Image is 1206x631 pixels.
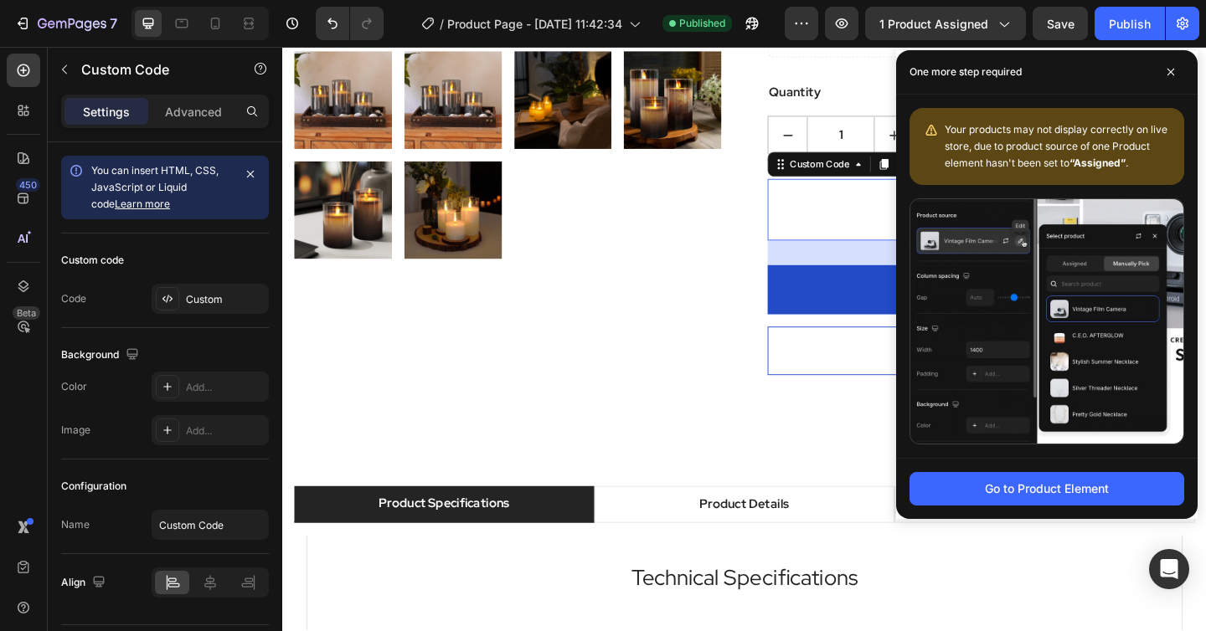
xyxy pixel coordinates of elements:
span: Published [679,16,725,31]
p: Advanced [165,103,222,121]
div: Image [61,423,90,438]
button: 7 [7,7,125,40]
span: Custom Code [528,157,992,177]
div: 450 [16,178,40,192]
button: increment [644,76,686,116]
b: “Assigned” [1069,156,1126,169]
div: Publish [1109,15,1151,33]
span: Publish the page to see the content. [528,181,992,198]
div: Product Services [773,485,884,510]
span: 1 product assigned [879,15,988,33]
span: Save [1047,17,1075,31]
span: Your products may not display correctly on live store, due to product source of one Product eleme... [945,123,1167,169]
input: quantity [570,76,644,116]
div: Align [61,572,109,594]
iframe: Design area [282,47,1206,631]
div: Custom code [61,253,124,268]
div: Product Specifications [102,485,250,510]
div: Name [61,517,90,532]
span: Product Page - [DATE] 11:42:34 [447,15,622,33]
p: One more step required [910,64,1022,80]
p: Technical Specifications [55,560,950,595]
div: Buy it now [719,318,801,345]
div: Open Intercom Messenger [1149,549,1189,589]
div: Configuration [61,479,126,494]
div: Beta [13,306,40,320]
p: Settings [83,103,130,121]
span: You can insert HTML, CSS, JavaScript or Liquid code [91,164,219,210]
div: Add... [186,380,265,395]
div: Add... [186,423,265,439]
div: ADD TO CART [702,251,818,278]
div: Custom Code [549,121,620,136]
div: Custom [186,292,265,307]
span: / [440,15,444,33]
div: Undo/Redo [316,7,384,40]
div: Product Details [451,485,554,510]
div: Color [61,379,87,394]
button: 1 product assigned [865,7,1026,40]
div: Code [61,291,86,306]
div: Background [61,344,142,367]
p: 7 [110,13,117,33]
button: Go to Product Element [910,472,1184,505]
p: Custom Code [81,59,224,80]
button: Save [1033,7,1088,40]
button: decrement [528,76,570,116]
div: Quantity [528,38,992,62]
button: Buy it now [528,305,992,358]
button: Publish [1095,7,1165,40]
a: Learn more [115,198,170,210]
button: ADD TO CART [528,238,992,291]
div: Go to Product Element [985,480,1109,497]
